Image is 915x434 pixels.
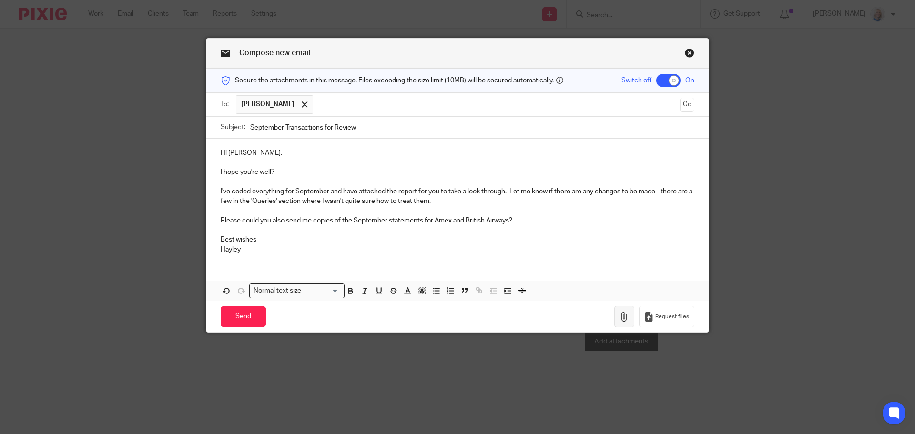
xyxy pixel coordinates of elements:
[252,286,304,296] span: Normal text size
[655,313,689,321] span: Request files
[221,187,694,206] p: I've coded everything for September and have attached the report for you to take a look through. ...
[639,306,694,327] button: Request files
[221,216,694,225] p: Please could you also send me copies of the September statements for Amex and British Airways?
[221,122,245,132] label: Subject:
[221,235,694,244] p: Best wishes
[221,306,266,327] input: Send
[249,283,345,298] div: Search for option
[680,98,694,112] button: Cc
[685,48,694,61] a: Close this dialog window
[221,100,231,109] label: To:
[239,49,311,57] span: Compose new email
[221,148,694,158] p: Hi [PERSON_NAME],
[621,76,651,85] span: Switch off
[221,245,694,254] p: Hayley
[305,286,339,296] input: Search for option
[235,76,554,85] span: Secure the attachments in this message. Files exceeding the size limit (10MB) will be secured aut...
[241,100,295,109] span: [PERSON_NAME]
[685,76,694,85] span: On
[221,167,694,177] p: I hope you're well?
